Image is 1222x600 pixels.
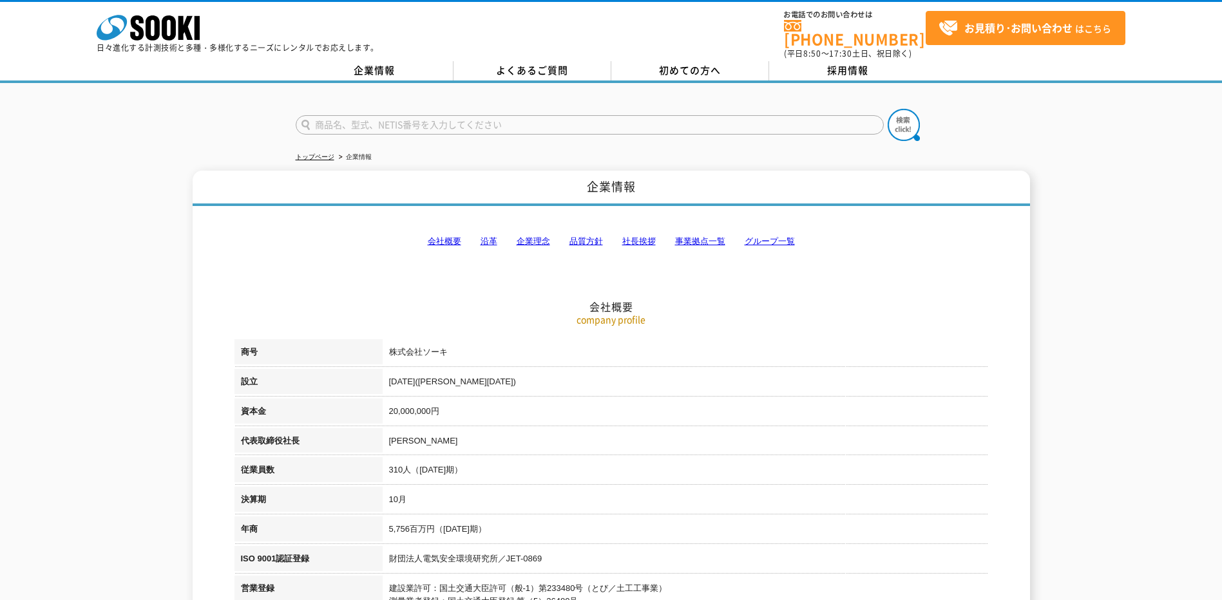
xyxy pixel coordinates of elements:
img: btn_search.png [888,109,920,141]
th: 年商 [234,516,383,546]
a: 事業拠点一覧 [675,236,725,246]
h2: 会社概要 [234,171,988,314]
h1: 企業情報 [193,171,1030,206]
a: トップページ [296,153,334,160]
span: はこちら [939,19,1111,38]
td: 株式会社ソーキ [383,339,988,369]
th: 商号 [234,339,383,369]
th: 資本金 [234,398,383,428]
a: よくあるご質問 [453,61,611,80]
th: 従業員数 [234,457,383,487]
td: 財団法人電気安全環境研究所／JET-0869 [383,546,988,576]
th: 設立 [234,369,383,398]
a: 品質方針 [569,236,603,246]
span: (平日 ～ 土日、祝日除く) [784,48,912,59]
span: 8:50 [803,48,821,59]
span: 初めての方へ [659,63,721,77]
a: 会社概要 [428,236,461,246]
li: 企業情報 [336,151,372,164]
span: お電話でのお問い合わせは [784,11,926,19]
td: 310人（[DATE]期） [383,457,988,487]
td: 20,000,000円 [383,398,988,428]
a: 沿革 [481,236,497,246]
td: 10月 [383,487,988,516]
a: 初めての方へ [611,61,769,80]
a: お見積り･お問い合わせはこちら [926,11,1125,45]
a: 企業情報 [296,61,453,80]
p: company profile [234,313,988,326]
strong: お見積り･お問い合わせ [964,20,1073,35]
a: グループ一覧 [745,236,795,246]
th: 決算期 [234,487,383,516]
td: 5,756百万円（[DATE]期） [383,516,988,546]
p: 日々進化する計測技術と多種・多様化するニーズにレンタルでお応えします。 [97,44,379,52]
span: 17:30 [829,48,852,59]
a: 社長挨拶 [622,236,656,246]
a: [PHONE_NUMBER] [784,20,926,46]
a: 企業理念 [517,236,550,246]
a: 採用情報 [769,61,927,80]
td: [PERSON_NAME] [383,428,988,458]
th: 代表取締役社長 [234,428,383,458]
input: 商品名、型式、NETIS番号を入力してください [296,115,884,135]
th: ISO 9001認証登録 [234,546,383,576]
td: [DATE]([PERSON_NAME][DATE]) [383,369,988,398]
